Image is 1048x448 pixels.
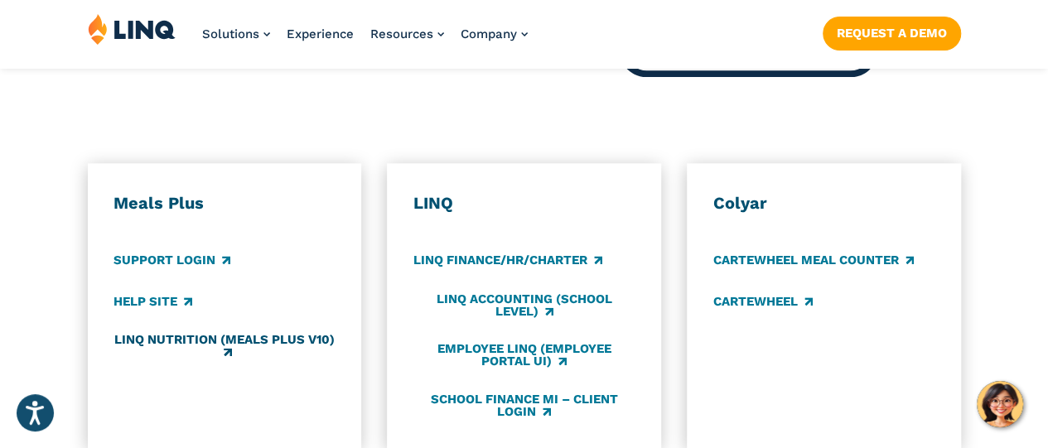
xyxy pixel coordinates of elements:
nav: Primary Navigation [202,13,528,68]
a: Help Site [113,292,192,311]
a: School Finance MI – Client Login [413,392,635,419]
a: Company [461,26,528,41]
a: CARTEWHEEL Meal Counter [713,252,914,270]
a: CARTEWHEEL [713,292,813,311]
span: Solutions [202,26,259,41]
h3: Colyar [713,193,935,214]
a: Request a Demo [823,17,961,50]
img: LINQ | K‑12 Software [88,13,176,45]
a: Support Login [113,252,230,270]
span: Company [461,26,517,41]
a: Solutions [202,26,270,41]
span: Resources [370,26,433,41]
a: Resources [370,26,444,41]
a: Experience [287,26,354,41]
h3: Meals Plus [113,193,335,214]
a: LINQ Nutrition (Meals Plus v10) [113,333,335,360]
h3: LINQ [413,193,635,214]
a: LINQ Accounting (school level) [413,292,635,320]
button: Hello, have a question? Let’s chat. [977,381,1023,427]
a: Employee LINQ (Employee Portal UI) [413,342,635,369]
a: LINQ Finance/HR/Charter [413,252,602,270]
nav: Button Navigation [823,13,961,50]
